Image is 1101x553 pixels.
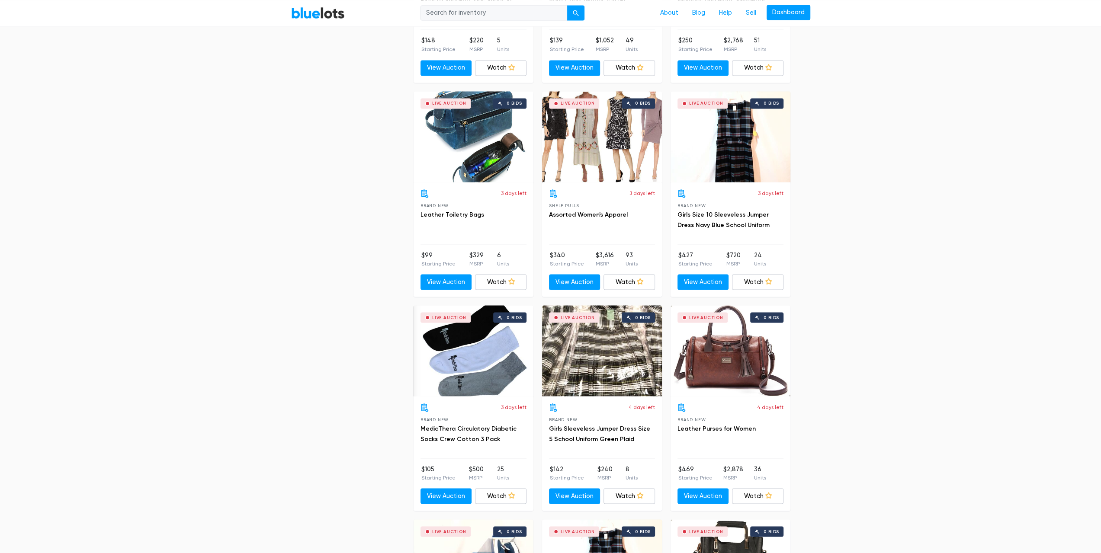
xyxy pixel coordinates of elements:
[603,60,655,76] a: Watch
[726,259,740,267] p: MSRP
[561,315,595,320] div: Live Auction
[603,488,655,504] a: Watch
[507,529,522,534] div: 0 bids
[507,315,522,320] div: 0 bids
[754,45,766,53] p: Units
[626,250,638,268] li: 93
[421,45,456,53] p: Starting Price
[469,464,484,482] li: $500
[596,45,614,53] p: MSRP
[291,6,345,19] a: BlueLots
[421,36,456,53] li: $148
[626,36,638,53] li: 49
[421,259,456,267] p: Starting Price
[678,259,713,267] p: Starting Price
[475,488,526,504] a: Watch
[475,274,526,290] a: Watch
[596,250,614,268] li: $3,616
[629,189,655,197] p: 3 days left
[678,250,713,268] li: $427
[596,259,614,267] p: MSRP
[549,425,650,442] a: Girls Sleeveless Jumper Dress Size 5 School Uniform Green Plaid
[497,259,509,267] p: Units
[723,45,743,53] p: MSRP
[507,101,522,105] div: 0 bids
[550,259,584,267] p: Starting Price
[677,203,706,208] span: Brand New
[420,274,472,290] a: View Auction
[549,488,600,504] a: View Auction
[689,529,723,534] div: Live Auction
[689,101,723,105] div: Live Auction
[754,473,766,481] p: Units
[677,425,756,432] a: Leather Purses for Women
[732,60,783,76] a: Watch
[678,473,713,481] p: Starting Price
[549,417,577,422] span: Brand New
[420,203,449,208] span: Brand New
[469,36,483,53] li: $220
[542,91,662,182] a: Live Auction 0 bids
[497,250,509,268] li: 6
[550,36,584,53] li: $139
[497,473,509,481] p: Units
[626,45,638,53] p: Units
[754,250,766,268] li: 24
[754,464,766,482] li: 36
[723,36,743,53] li: $2,768
[420,211,484,218] a: Leather Toiletry Bags
[677,211,770,228] a: Girls Size 10 Sleeveless Jumper Dress Navy Blue School Uniform
[754,259,766,267] p: Units
[678,36,713,53] li: $250
[685,5,712,21] a: Blog
[723,464,743,482] li: $2,878
[549,274,600,290] a: View Auction
[671,91,790,182] a: Live Auction 0 bids
[432,101,466,105] div: Live Auction
[497,36,509,53] li: 5
[561,529,595,534] div: Live Auction
[635,529,651,534] div: 0 bids
[678,464,713,482] li: $469
[626,473,638,481] p: Units
[677,274,729,290] a: View Auction
[596,36,614,53] li: $1,052
[501,189,526,197] p: 3 days left
[421,473,456,481] p: Starting Price
[469,45,483,53] p: MSRP
[549,60,600,76] a: View Auction
[677,417,706,422] span: Brand New
[653,5,685,21] a: About
[603,274,655,290] a: Watch
[432,529,466,534] div: Live Auction
[420,5,568,21] input: Search for inventory
[420,417,449,422] span: Brand New
[550,464,584,482] li: $142
[689,315,723,320] div: Live Auction
[739,5,763,21] a: Sell
[414,305,533,396] a: Live Auction 0 bids
[635,315,651,320] div: 0 bids
[732,488,783,504] a: Watch
[497,464,509,482] li: 25
[469,473,484,481] p: MSRP
[758,189,783,197] p: 3 days left
[635,101,651,105] div: 0 bids
[732,274,783,290] a: Watch
[764,529,779,534] div: 0 bids
[420,488,472,504] a: View Auction
[420,425,517,442] a: MedicThera Circulatory Diabetic Socks Crew Cotton 3 Pack
[469,259,483,267] p: MSRP
[501,403,526,411] p: 3 days left
[421,250,456,268] li: $99
[677,488,729,504] a: View Auction
[549,211,628,218] a: Assorted Women's Apparel
[626,259,638,267] p: Units
[626,464,638,482] li: 8
[549,203,579,208] span: Shelf Pulls
[767,5,810,20] a: Dashboard
[550,45,584,53] p: Starting Price
[432,315,466,320] div: Live Auction
[597,473,612,481] p: MSRP
[469,250,483,268] li: $329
